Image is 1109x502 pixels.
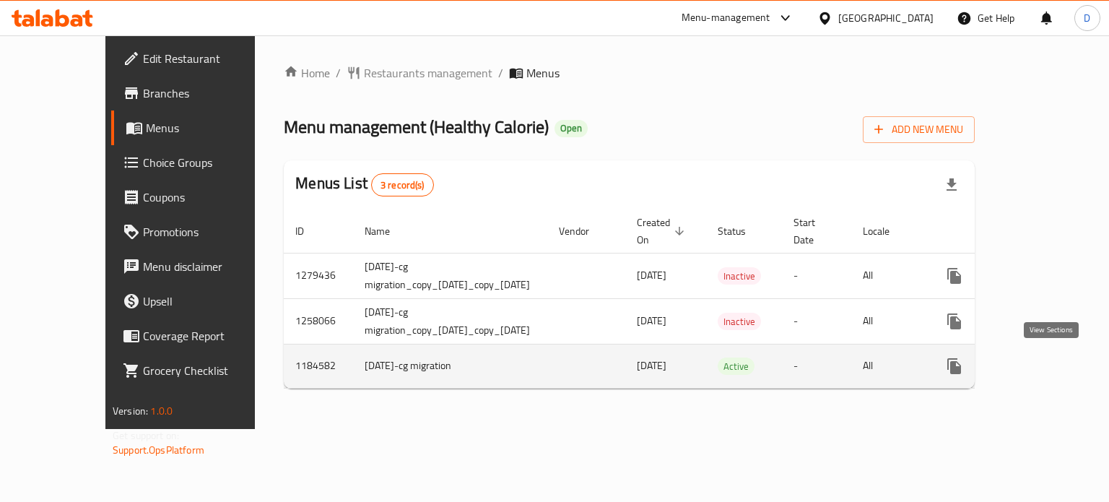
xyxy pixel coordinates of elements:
span: Open [554,122,588,134]
div: Inactive [718,267,761,285]
button: more [937,259,972,293]
div: Active [718,358,754,375]
button: more [937,304,972,339]
span: Edit Restaurant [143,50,279,67]
a: Home [284,64,330,82]
a: Coupons [111,180,291,215]
a: Upsell [111,284,291,319]
span: Coupons [143,189,279,206]
span: Menus [526,64,560,82]
div: Total records count [371,173,434,196]
td: [DATE]-cg migration_copy_[DATE]_copy_[DATE] [353,298,547,344]
td: All [851,344,926,388]
span: 1.0.0 [150,402,173,420]
span: Branches [143,85,279,102]
span: Menu disclaimer [143,258,279,275]
span: 3 record(s) [372,178,433,192]
td: All [851,298,926,344]
span: [DATE] [637,266,666,285]
button: Change Status [972,304,1006,339]
span: Version: [113,402,148,420]
a: Menus [111,111,291,145]
button: Change Status [972,259,1006,293]
td: - [782,298,851,344]
span: Inactive [718,313,761,330]
span: Choice Groups [143,154,279,171]
span: Created On [637,214,689,248]
span: Active [718,358,754,375]
div: Open [554,120,588,137]
span: Menu management ( Healthy Calorie ) [284,111,549,143]
td: All [851,253,926,298]
span: Inactive [718,268,761,285]
div: [GEOGRAPHIC_DATA] [838,10,934,26]
span: Coverage Report [143,327,279,345]
span: Name [365,222,409,240]
a: Grocery Checklist [111,353,291,388]
li: / [336,64,341,82]
span: Start Date [793,214,834,248]
button: more [937,349,972,384]
td: - [782,344,851,388]
a: Choice Groups [111,145,291,180]
span: Get support on: [113,426,179,445]
span: Menus [146,119,279,137]
td: 1279436 [284,253,353,298]
span: ID [295,222,323,240]
a: Restaurants management [347,64,492,82]
span: Vendor [559,222,608,240]
span: Grocery Checklist [143,362,279,379]
nav: breadcrumb [284,64,975,82]
table: enhanced table [284,209,1087,389]
span: Add New Menu [874,121,963,139]
div: Menu-management [682,9,770,27]
span: Promotions [143,223,279,241]
li: / [498,64,503,82]
h2: Menus List [295,173,433,196]
span: D [1084,10,1090,26]
a: Menu disclaimer [111,249,291,284]
a: Branches [111,76,291,111]
td: [DATE]-cg migration [353,344,547,388]
div: Export file [934,168,969,202]
a: Support.OpsPlatform [113,441,204,459]
span: Locale [863,222,908,240]
td: [DATE]-cg migration_copy_[DATE]_copy_[DATE] [353,253,547,298]
td: - [782,253,851,298]
th: Actions [926,209,1087,254]
span: Restaurants management [364,64,492,82]
td: 1258066 [284,298,353,344]
button: Add New Menu [863,116,975,143]
td: 1184582 [284,344,353,388]
span: [DATE] [637,311,666,330]
a: Coverage Report [111,319,291,353]
a: Edit Restaurant [111,41,291,76]
span: [DATE] [637,356,666,375]
button: Change Status [972,349,1006,384]
span: Status [718,222,765,240]
span: Upsell [143,293,279,310]
a: Promotions [111,215,291,249]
